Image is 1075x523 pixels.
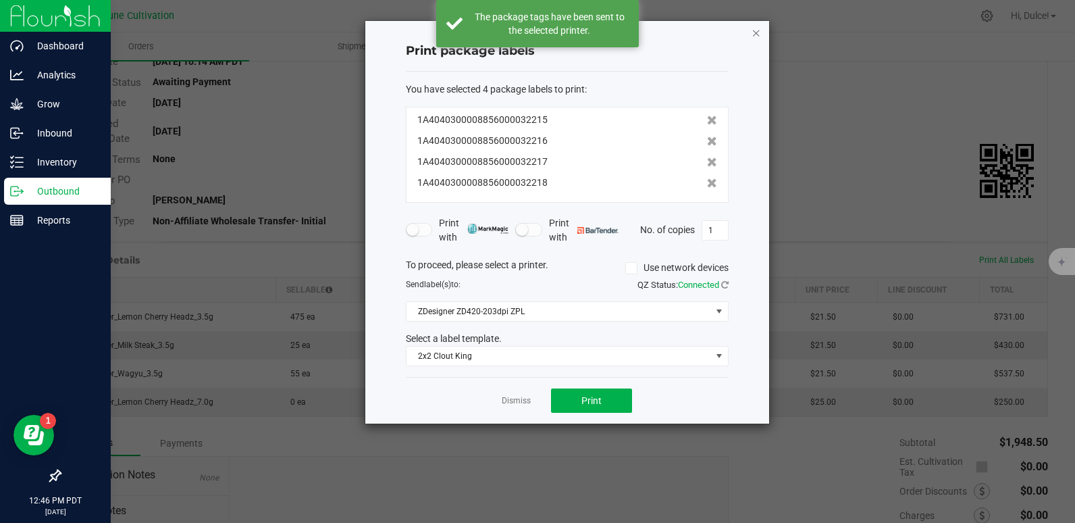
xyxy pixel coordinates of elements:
iframe: Resource center unread badge [40,413,56,429]
span: 2x2 Clout King [407,347,711,366]
p: 12:46 PM PDT [6,495,105,507]
span: Connected [678,280,719,290]
inline-svg: Outbound [10,184,24,198]
span: No. of copies [640,224,695,234]
label: Use network devices [625,261,729,275]
inline-svg: Analytics [10,68,24,82]
span: 1A4040300008856000032215 [417,113,548,127]
span: Print [581,395,602,406]
inline-svg: Dashboard [10,39,24,53]
p: [DATE] [6,507,105,517]
p: Analytics [24,67,105,83]
div: To proceed, please select a printer. [396,258,739,278]
span: You have selected 4 package labels to print [406,84,585,95]
inline-svg: Inbound [10,126,24,140]
span: Print with [439,216,508,245]
p: Inbound [24,125,105,141]
inline-svg: Reports [10,214,24,227]
p: Reports [24,212,105,228]
iframe: Resource center [14,415,54,455]
span: 1A4040300008856000032218 [417,176,548,190]
img: bartender.png [577,227,619,234]
span: label(s) [424,280,451,289]
div: : [406,82,729,97]
div: Select a label template. [396,332,739,346]
div: The package tags have been sent to the selected printer. [470,10,629,37]
img: mark_magic_cybra.png [467,224,508,234]
p: Outbound [24,183,105,199]
inline-svg: Inventory [10,155,24,169]
p: Grow [24,96,105,112]
span: QZ Status: [637,280,729,290]
h4: Print package labels [406,43,729,60]
p: Inventory [24,154,105,170]
p: Dashboard [24,38,105,54]
span: 1A4040300008856000032217 [417,155,548,169]
button: Print [551,389,632,413]
a: Dismiss [502,395,531,407]
span: Print with [549,216,619,245]
span: 1A4040300008856000032216 [417,134,548,148]
span: Send to: [406,280,461,289]
inline-svg: Grow [10,97,24,111]
span: ZDesigner ZD420-203dpi ZPL [407,302,711,321]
